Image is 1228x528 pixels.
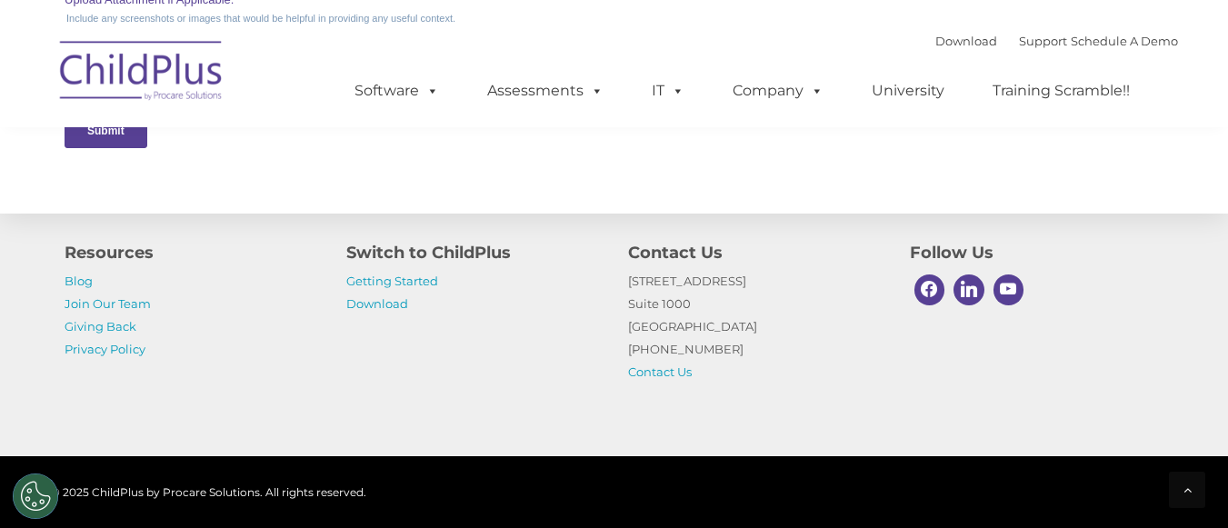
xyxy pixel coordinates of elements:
a: University [854,73,963,109]
a: Getting Started [346,274,438,288]
font: | [935,34,1178,48]
a: Join Our Team [65,296,151,311]
a: Assessments [469,73,622,109]
span: Phone number [550,180,627,194]
button: Cookies Settings [13,473,58,519]
a: Company [714,73,842,109]
a: Download [935,34,997,48]
a: Privacy Policy [65,342,145,356]
p: [STREET_ADDRESS] Suite 1000 [GEOGRAPHIC_DATA] [PHONE_NUMBER] [628,270,883,384]
a: Giving Back [65,319,136,334]
a: Software [336,73,457,109]
img: ChildPlus by Procare Solutions [51,28,233,119]
a: IT [634,73,703,109]
a: Schedule A Demo [1071,34,1178,48]
a: Facebook [910,270,950,310]
a: Training Scramble!! [974,73,1148,109]
iframe: Chat Widget [931,332,1228,528]
h4: Switch to ChildPlus [346,240,601,265]
a: Blog [65,274,93,288]
a: Linkedin [949,270,989,310]
h4: Resources [65,240,319,265]
a: Support [1019,34,1067,48]
h4: Contact Us [628,240,883,265]
a: Download [346,296,408,311]
span: © 2025 ChildPlus by Procare Solutions. All rights reserved. [51,485,366,499]
a: Contact Us [628,364,692,379]
span: Last name [550,105,605,119]
h4: Follow Us [910,240,1164,265]
a: Youtube [989,270,1029,310]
